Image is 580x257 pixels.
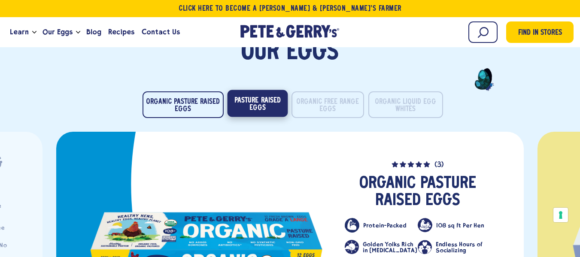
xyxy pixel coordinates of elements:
span: Find in Stores [518,27,562,39]
button: Open the dropdown menu for Learn [32,31,36,34]
span: Contact Us [142,27,180,37]
span: Our [241,40,279,66]
input: Search [468,21,498,43]
a: (3) [345,159,490,169]
button: Pasture Raised Eggs [227,90,288,117]
a: Blog [83,21,105,44]
a: Find in Stores [506,21,574,43]
h3: Organic Pasture Raised Eggs [345,175,490,209]
button: Organic Pasture Raised Eggs [143,91,224,118]
a: Contact Us [138,21,183,44]
span: Blog [86,27,101,37]
button: Open the dropdown menu for Our Eggs [76,31,80,34]
span: (3) [434,161,444,169]
li: Golden Yolks Rich in [MEDICAL_DATA] [345,240,417,254]
span: Recipes [108,27,134,37]
span: Learn [10,27,29,37]
button: Your consent preferences for tracking technologies [553,208,568,222]
span: Eggs [286,40,339,66]
li: Endless Hours of Socializing [418,240,490,254]
li: 108 sq ft Per Hen [418,218,490,233]
button: Organic Liquid Egg Whites [368,91,443,118]
span: Our Eggs [43,27,73,37]
a: Recipes [105,21,138,44]
button: Organic Free Range Eggs [292,91,364,118]
a: Learn [6,21,32,44]
a: Our Eggs [39,21,76,44]
li: Protein-Packed [345,218,417,233]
